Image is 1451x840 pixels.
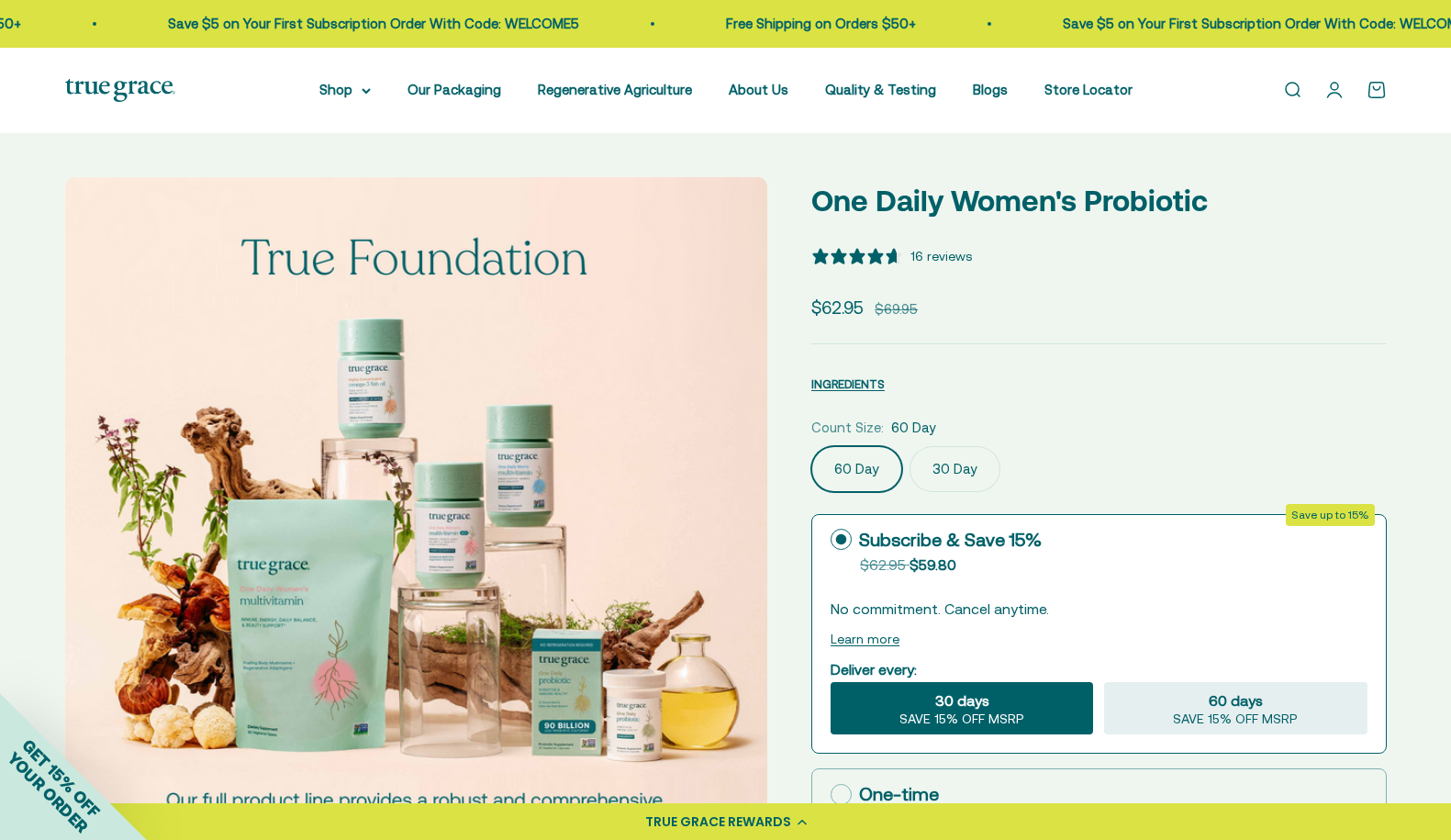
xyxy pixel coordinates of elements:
a: About Us [729,82,788,97]
a: Regenerative Agriculture [538,82,692,97]
a: Free Shipping on Orders $50+ [721,16,911,31]
a: Store Locator [1044,82,1133,97]
span: 60 Day [891,417,936,439]
button: INGREDIENTS [811,373,885,395]
sale-price: $62.95 [811,294,864,321]
a: Blogs [973,82,1008,97]
a: Quality & Testing [825,82,936,97]
legend: Count Size: [811,417,884,439]
span: GET 15% OFF [18,735,104,821]
span: YOUR ORDER [4,748,92,836]
p: Save $5 on Your First Subscription Order With Code: WELCOME5 [163,13,575,35]
a: Our Packaging [407,82,501,97]
compare-at-price: $69.95 [875,298,918,320]
p: One Daily Women's Probiotic [811,177,1386,224]
button: 4.94 stars, 16 ratings [811,246,972,266]
div: TRUE GRACE REWARDS [645,812,791,832]
div: 16 reviews [910,246,972,266]
span: INGREDIENTS [811,377,885,391]
summary: Shop [319,79,371,101]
